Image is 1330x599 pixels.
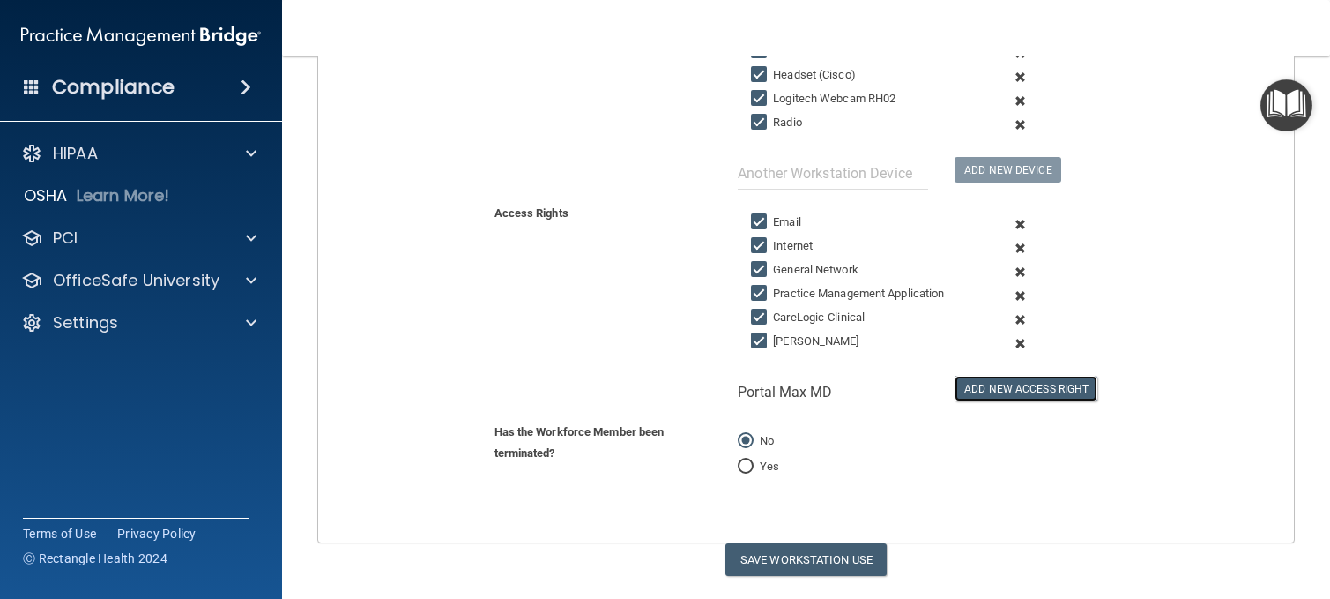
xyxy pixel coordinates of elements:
[751,311,771,325] input: CareLogic-Clinical
[751,92,771,106] input: Logitech Webcam RH02
[738,376,928,408] input: Another Access Right
[21,312,256,333] a: Settings
[738,456,779,477] label: Yes
[21,143,256,164] a: HIPAA
[738,431,774,452] label: No
[751,68,771,82] input: Headset (Cisco)
[52,75,175,100] h4: Compliance
[751,287,771,301] input: Practice Management Application
[1025,474,1309,544] iframe: Drift Widget Chat Controller
[955,157,1060,183] button: Add New Device
[24,185,68,206] p: OSHA
[751,283,944,304] label: Practice Management Application
[751,215,771,229] input: Email
[738,157,928,190] input: Another Workstation Device
[751,212,801,233] label: Email
[21,270,256,291] a: OfficeSafe University
[955,376,1097,401] button: Add New Access Right
[725,543,887,576] button: Save Workstation Use
[53,143,98,164] p: HIPAA
[751,116,771,130] input: Radio
[738,460,754,474] input: Yes
[77,185,170,206] p: Learn More!
[751,64,856,86] label: Headset (Cisco)
[21,228,256,249] a: PCI
[494,425,665,460] b: Has the Workforce Member been terminated?
[1260,79,1312,131] button: Open Resource Center
[23,525,96,543] a: Terms of Use
[117,525,197,543] a: Privacy Policy
[751,259,858,281] label: General Network
[751,88,895,109] label: Logitech Webcam RH02
[53,228,78,249] p: PCI
[751,239,771,253] input: Internet
[751,112,802,133] label: Radio
[751,263,771,277] input: General Network
[738,435,754,448] input: No
[751,334,771,348] input: [PERSON_NAME]
[494,206,568,220] b: Access Rights
[53,312,118,333] p: Settings
[53,270,219,291] p: OfficeSafe University
[21,19,261,54] img: PMB logo
[751,307,865,328] label: CareLogic-Clinical
[751,236,813,257] label: Internet
[23,550,167,567] span: Ⓒ Rectangle Health 2024
[751,331,858,352] label: [PERSON_NAME]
